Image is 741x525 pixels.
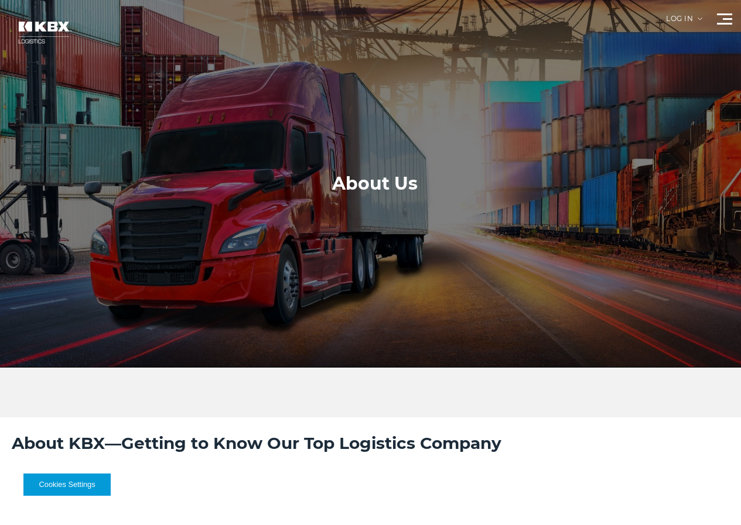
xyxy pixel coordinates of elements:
img: kbx logo [9,12,79,53]
img: arrow [698,18,702,20]
iframe: Chat Widget [682,469,741,525]
h1: About Us [332,172,418,195]
div: Log in [666,15,702,31]
button: Cookies Settings [23,473,111,496]
h2: About KBX—Getting to Know Our Top Logistics Company [12,432,729,454]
